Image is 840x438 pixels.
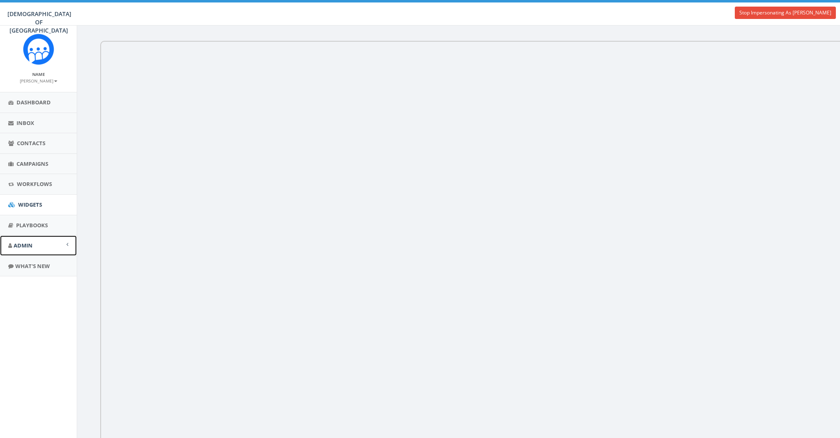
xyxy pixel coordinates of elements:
[735,7,836,19] a: Stop Impersonating As [PERSON_NAME]
[32,71,45,77] small: Name
[17,180,52,188] span: Workflows
[15,262,50,270] span: What's New
[18,201,42,208] span: Widgets
[23,34,54,65] img: Rally_Corp_Icon.png
[20,77,57,84] a: [PERSON_NAME]
[17,160,48,167] span: Campaigns
[16,221,48,229] span: Playbooks
[17,99,51,106] span: Dashboard
[17,119,34,127] span: Inbox
[17,139,45,147] span: Contacts
[14,242,33,249] span: Admin
[20,78,57,84] small: [PERSON_NAME]
[7,10,71,34] span: [DEMOGRAPHIC_DATA] OF [GEOGRAPHIC_DATA]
